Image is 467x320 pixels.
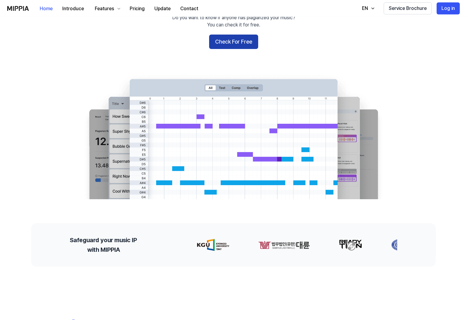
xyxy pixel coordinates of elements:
[89,3,125,15] button: Features
[150,3,175,15] button: Update
[77,73,390,199] img: main Image
[334,239,357,251] img: partner-logo-2
[125,3,150,15] button: Pricing
[386,239,405,251] img: partner-logo-3
[192,239,224,251] img: partner-logo-0
[437,2,460,14] button: Log in
[175,3,203,15] button: Contact
[35,0,57,17] a: Home
[384,2,432,14] button: Service Brochure
[94,5,115,12] div: Features
[356,2,379,14] button: EN
[253,239,305,251] img: partner-logo-1
[7,6,29,11] img: logo
[171,7,296,29] div: Do you need a plagiarism check before releasing an album? Do you want to know if anyone has plagi...
[361,5,369,12] div: EN
[70,235,137,254] h2: Safeguard your music IP with MIPPIA
[35,3,57,15] button: Home
[150,0,175,17] a: Update
[209,35,258,49] button: Check For Free
[57,3,89,15] button: Introduce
